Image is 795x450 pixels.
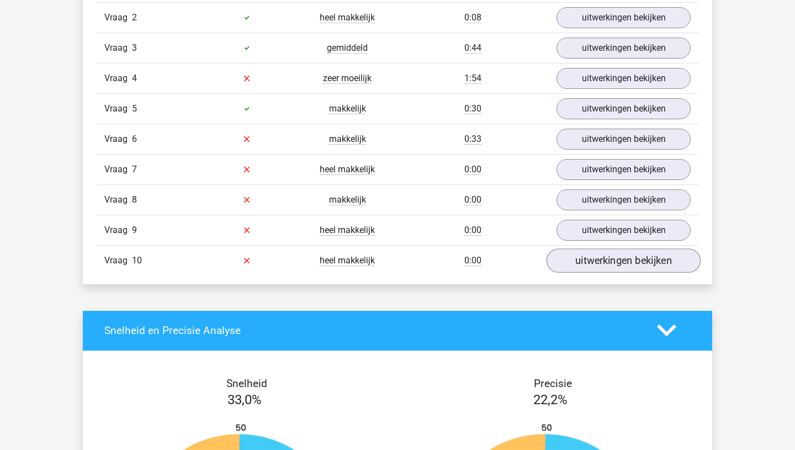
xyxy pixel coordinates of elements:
span: Vraag [104,163,132,176]
span: 0:08 [464,12,481,23]
span: Vraag [104,41,132,55]
a: uitwerkingen bekijken [556,68,691,89]
span: makkelijk [329,194,366,205]
span: 33,0% [227,392,262,407]
span: 0:33 [464,134,481,145]
span: 4 [132,73,137,83]
a: uitwerkingen bekijken [556,220,691,241]
span: Vraag [104,133,132,146]
span: Vraag [104,224,132,237]
span: 6 [132,134,137,144]
span: heel makkelijk [320,12,375,23]
span: 0:00 [464,194,481,205]
span: makkelijk [329,103,366,114]
a: uitwerkingen bekijken [556,38,691,59]
span: 3 [132,43,137,53]
span: makkelijk [329,134,366,145]
a: uitwerkingen bekijken [556,98,691,119]
a: uitwerkingen bekijken [556,189,691,210]
span: 9 [132,225,137,235]
span: Vraag [104,72,132,85]
h4: Snelheid [104,377,389,390]
a: uitwerkingen bekijken [547,248,701,273]
span: 0:00 [464,255,481,266]
span: Vraag [104,193,132,207]
span: gemiddeld [327,43,368,54]
span: heel makkelijk [320,164,375,175]
span: 5 [132,103,137,114]
span: 0:44 [464,43,481,54]
span: 2 [132,12,137,23]
span: heel makkelijk [320,255,375,266]
span: Vraag [104,254,132,267]
span: Vraag [104,102,132,115]
h4: Snelheid en Precisie Analyse [104,324,640,337]
span: 10 [132,255,142,266]
span: zeer moeilijk [323,73,372,84]
a: uitwerkingen bekijken [556,7,691,28]
h4: Precisie [410,377,695,390]
span: 0:30 [464,103,481,114]
a: uitwerkingen bekijken [556,159,691,180]
span: Vraag [104,11,132,24]
span: 7 [132,164,137,174]
span: 22,2% [533,392,568,407]
span: 0:00 [464,225,481,236]
span: 1:54 [464,73,481,84]
span: heel makkelijk [320,225,375,236]
span: 8 [132,194,137,205]
a: uitwerkingen bekijken [556,129,691,150]
span: 0:00 [464,164,481,175]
